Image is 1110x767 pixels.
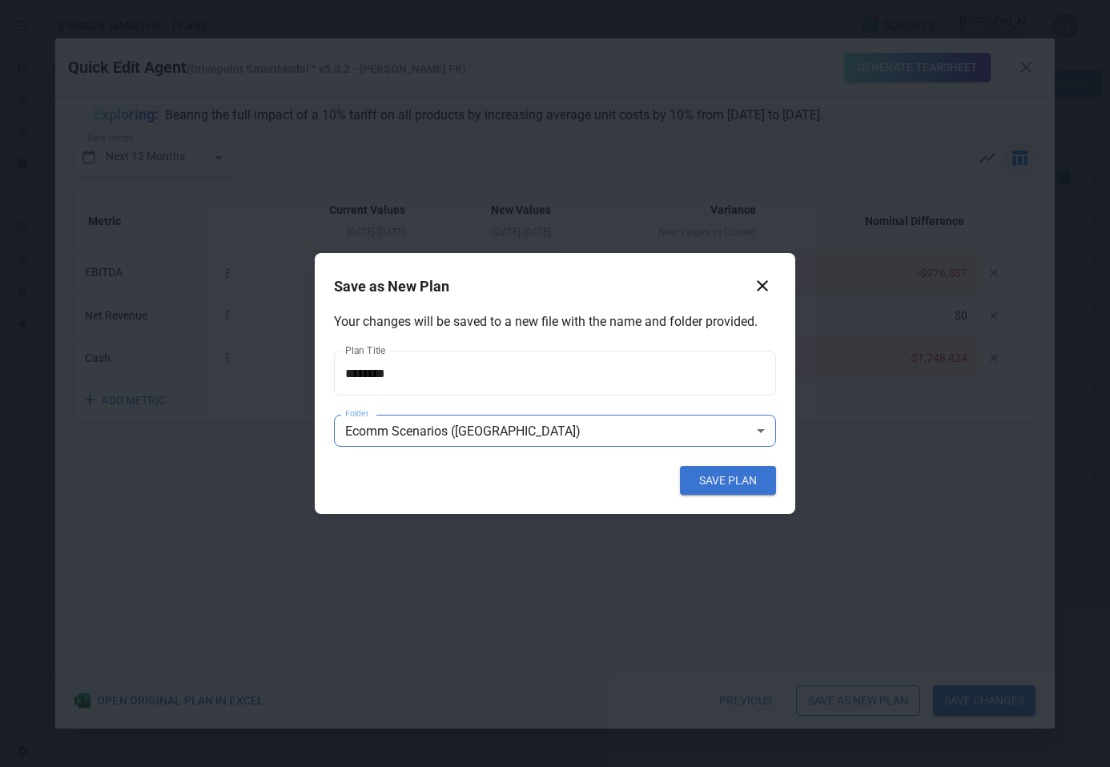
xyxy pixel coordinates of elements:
[345,408,368,420] label: Folder
[334,275,449,297] p: Save as New Plan
[334,312,776,331] p: Your changes will be saved to a new file with the name and folder provided.
[680,466,776,495] button: SAVE PLAN
[345,343,385,357] label: Plan Title
[334,408,776,453] div: Ecomm Scenarios ([GEOGRAPHIC_DATA])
